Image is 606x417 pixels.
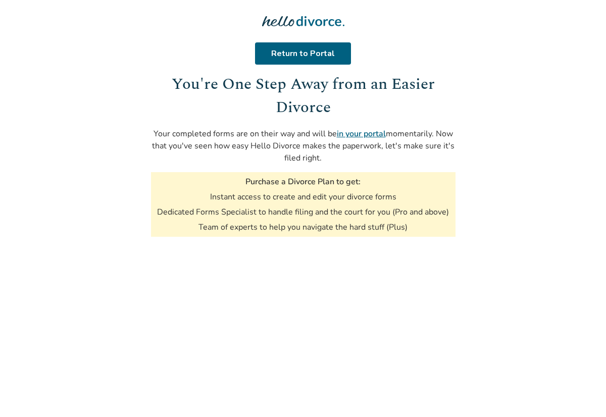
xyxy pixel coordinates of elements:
[257,42,349,65] a: Return to Portal
[210,191,396,202] li: Instant access to create and edit your divorce forms
[151,128,456,164] p: Your completed forms are on their way and will be momentarily. Now that you've seen how easy Hell...
[337,128,386,139] a: in your portal
[157,206,449,218] li: Dedicated Forms Specialist to handle filing and the court for you (Pro and above)
[245,176,361,187] h3: Purchase a Divorce Plan to get:
[198,222,408,233] li: Team of experts to help you navigate the hard stuff (Plus)
[151,73,456,120] h1: You're One Step Away from an Easier Divorce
